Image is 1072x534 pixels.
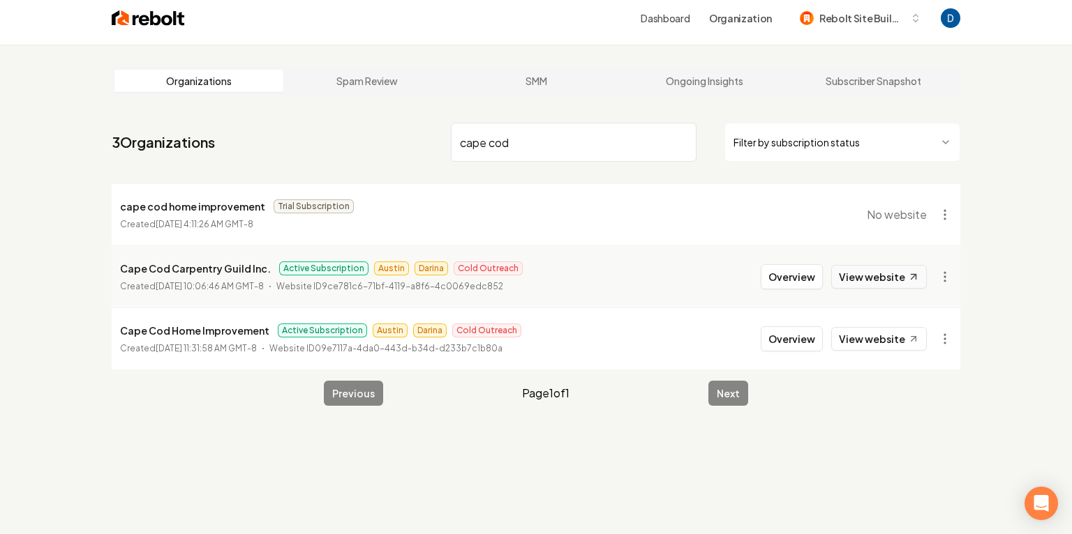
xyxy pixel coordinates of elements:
[941,8,960,28] button: Open user button
[831,265,927,289] a: View website
[761,326,823,351] button: Overview
[800,11,814,25] img: Rebolt Site Builder
[276,280,503,293] p: Website ID 9ce781c6-71bf-4119-a8f6-4c0069edc852
[120,260,271,277] p: Cape Cod Carpentry Guild Inc.
[522,385,569,402] span: Page 1 of 1
[831,327,927,351] a: View website
[867,206,927,223] span: No website
[454,261,523,275] span: Cold Outreach
[269,342,502,356] p: Website ID 09e7117a-4da0-443d-b34d-d233b7c1b80a
[413,323,447,337] span: Darina
[114,70,283,92] a: Organizations
[415,261,448,275] span: Darina
[112,132,215,152] a: 3Organizations
[373,323,408,337] span: Austin
[120,342,257,356] p: Created
[819,11,904,26] span: Rebolt Site Builder
[451,123,697,162] input: Search by name or ID
[1025,487,1058,520] div: Open Intercom Messenger
[156,343,257,353] time: [DATE] 11:31:58 AM GMT-8
[274,199,354,213] span: Trial Subscription
[156,219,253,229] time: [DATE] 4:11:26 AM GMT-8
[641,11,690,25] a: Dashboard
[374,261,409,275] span: Austin
[941,8,960,28] img: David Rice
[701,6,780,31] button: Organization
[789,70,958,92] a: Subscriber Snapshot
[156,281,264,291] time: [DATE] 10:06:46 AM GMT-8
[283,70,452,92] a: Spam Review
[120,198,265,215] p: cape cod home improvement
[279,261,368,275] span: Active Subscription
[620,70,789,92] a: Ongoing Insights
[761,264,823,289] button: Overview
[278,323,367,337] span: Active Subscription
[120,322,269,339] p: Cape Cod Home Improvement
[112,8,185,28] img: Rebolt Logo
[452,70,620,92] a: SMM
[452,323,521,337] span: Cold Outreach
[120,280,264,293] p: Created
[120,218,253,231] p: Created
